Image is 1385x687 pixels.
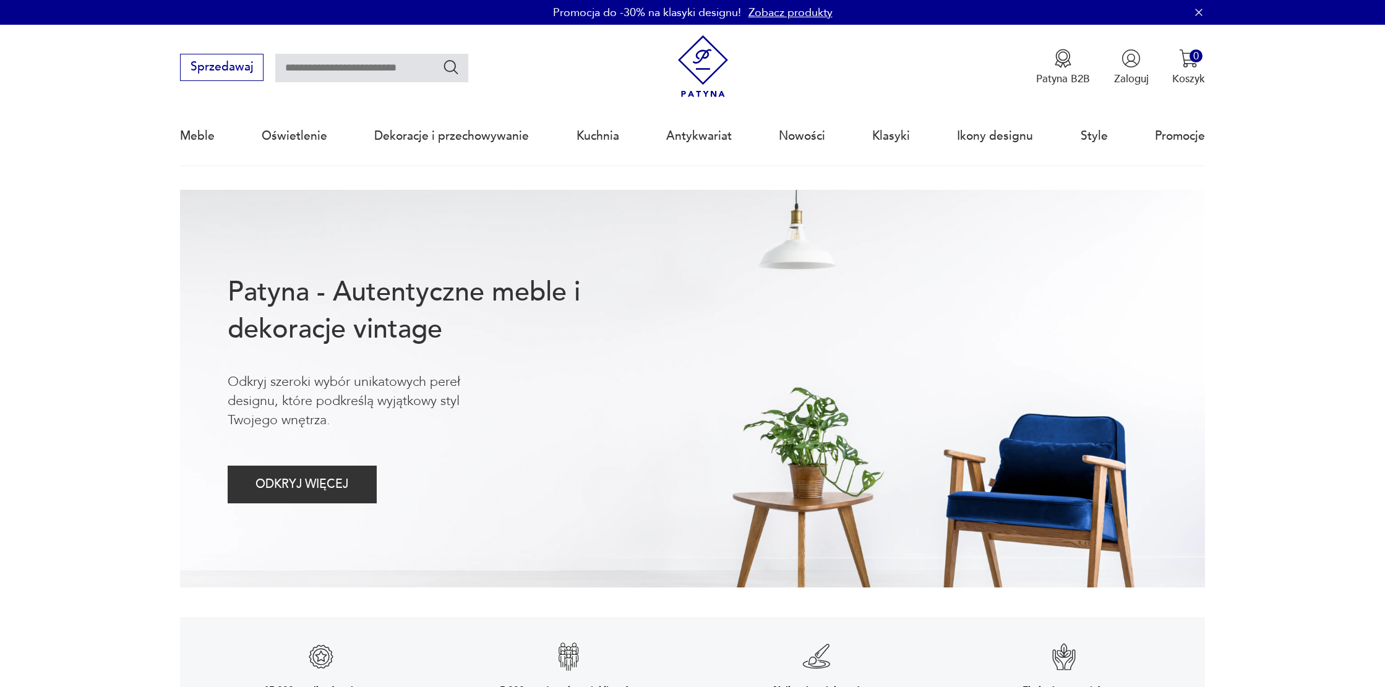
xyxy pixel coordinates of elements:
h1: Patyna - Autentyczne meble i dekoracje vintage [228,274,628,348]
a: Ikony designu [957,108,1033,164]
p: Koszyk [1172,72,1205,86]
img: Znak gwarancji jakości [554,642,583,672]
a: Style [1081,108,1108,164]
div: 0 [1190,49,1203,62]
button: Sprzedawaj [180,54,264,81]
img: Ikona koszyka [1179,49,1198,68]
p: Odkryj szeroki wybór unikatowych pereł designu, które podkreślą wyjątkowy styl Twojego wnętrza. [228,372,510,430]
a: Kuchnia [577,108,619,164]
button: Szukaj [442,58,460,76]
a: Zobacz produkty [748,5,833,20]
a: Dekoracje i przechowywanie [374,108,529,164]
button: Zaloguj [1114,49,1149,86]
a: Antykwariat [666,108,732,164]
a: Sprzedawaj [180,63,264,73]
button: Patyna B2B [1036,49,1090,86]
img: Znak gwarancji jakości [802,642,831,672]
button: 0Koszyk [1172,49,1205,86]
a: ODKRYJ WIĘCEJ [228,480,377,490]
button: ODKRYJ WIĘCEJ [228,466,377,503]
a: Nowości [779,108,825,164]
p: Zaloguj [1114,72,1149,86]
p: Patyna B2B [1036,72,1090,86]
a: Meble [180,108,215,164]
a: Promocje [1155,108,1205,164]
a: Ikona medaluPatyna B2B [1036,49,1090,86]
p: Promocja do -30% na klasyki designu! [553,5,741,20]
img: Znak gwarancji jakości [306,642,336,672]
img: Ikonka użytkownika [1121,49,1141,68]
a: Klasyki [872,108,910,164]
a: Oświetlenie [262,108,327,164]
img: Patyna - sklep z meblami i dekoracjami vintage [672,35,734,98]
img: Znak gwarancji jakości [1049,642,1079,672]
img: Ikona medalu [1053,49,1073,68]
